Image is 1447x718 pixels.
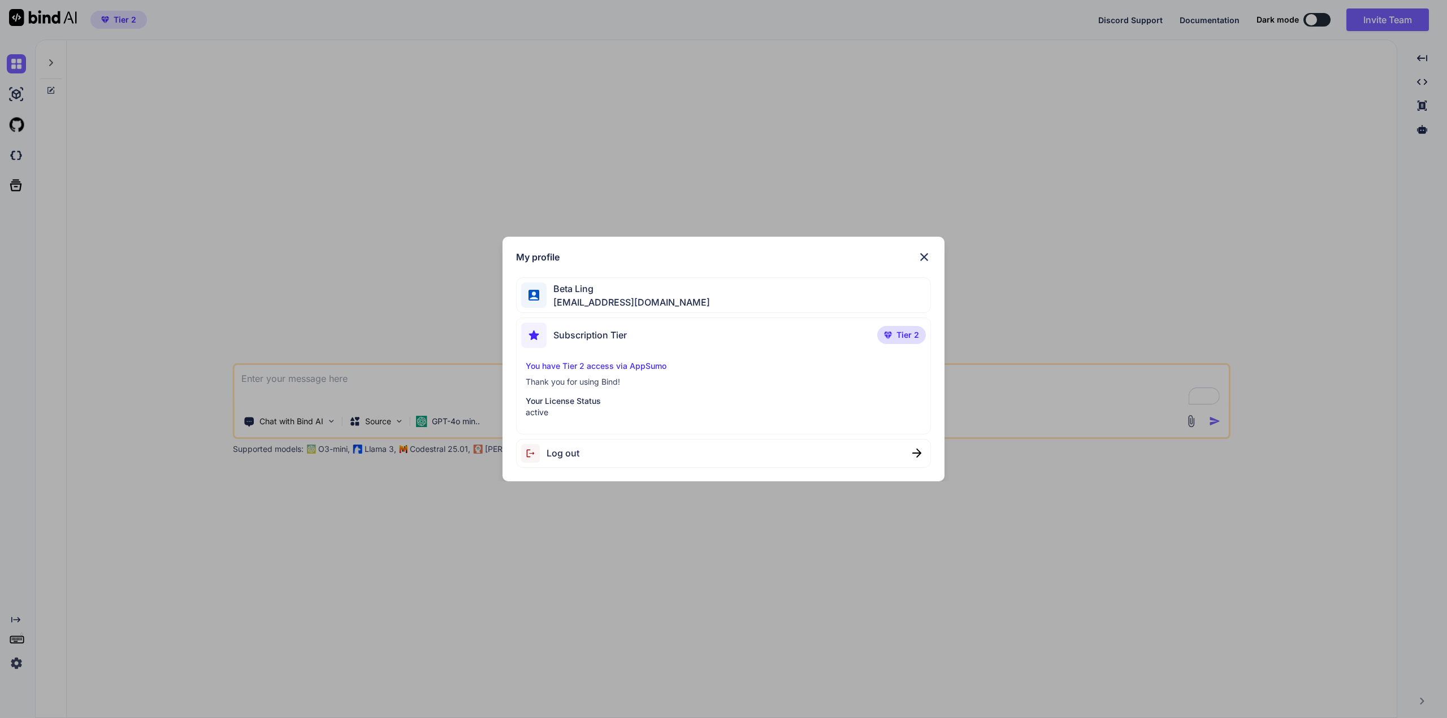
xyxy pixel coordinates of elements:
[526,376,921,388] p: Thank you for using Bind!
[528,290,539,301] img: profile
[526,360,921,372] p: You have Tier 2 access via AppSumo
[547,446,579,460] span: Log out
[547,295,710,309] span: [EMAIL_ADDRESS][DOMAIN_NAME]
[917,250,931,264] img: close
[521,323,547,348] img: subscription
[553,328,627,342] span: Subscription Tier
[884,332,892,338] img: premium
[526,395,921,407] p: Your License Status
[521,444,547,463] img: logout
[547,282,710,295] span: Beta Ling
[516,250,560,264] h1: My profile
[896,329,919,341] span: Tier 2
[526,407,921,418] p: active
[912,449,921,458] img: close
